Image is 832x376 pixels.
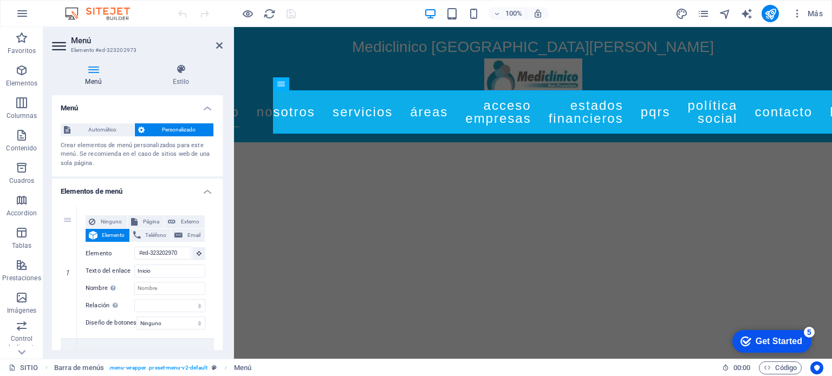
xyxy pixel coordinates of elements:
button: 100% [489,7,527,20]
span: Externo [179,215,201,228]
button: Ninguno [86,347,127,360]
p: Imágenes [7,306,36,315]
button: Página [128,347,165,360]
div: Crear elementos de menú personalizados para este menú. Se recomienda en el caso de sitios web de ... [61,141,214,168]
span: Página [141,347,161,360]
i: Diseño (Ctrl+Alt+Y) [675,8,688,20]
button: Elemento [86,229,129,242]
button: Automático [61,123,134,136]
span: : [741,364,743,372]
h4: Menú [52,64,139,87]
i: Publicar [764,8,777,20]
p: Accordion [6,209,37,217]
button: navigator [718,7,731,20]
button: Externo [165,347,205,360]
p: Tablas [12,241,32,250]
span: Ninguno [99,215,124,228]
div: Get Started [32,12,79,22]
h3: Elemento #ed-323202973 [71,45,201,55]
button: text_generator [740,7,753,20]
label: Elemento [86,247,134,260]
p: Columnas [6,111,37,120]
h2: Menú [71,36,223,45]
span: Externo [179,347,201,360]
button: pages [697,7,710,20]
a: Haz clic para cancelar la selección y doble clic para abrir páginas [9,361,38,374]
span: . menu-wrapper .preset-menu-v2-default [108,361,207,374]
label: Relación [86,299,134,312]
span: Teléfono [144,229,168,242]
span: Más [792,8,823,19]
span: Ninguno [99,347,124,360]
label: Diseño de botones [86,316,136,329]
p: Prestaciones [2,274,41,282]
img: Editor Logo [62,7,144,20]
button: Página [128,215,165,228]
h4: Elementos de menú [52,179,223,198]
span: Mediclinico [GEOGRAPHIC_DATA][PERSON_NAME] [118,11,480,28]
span: Haz clic para seleccionar y doble clic para editar [54,361,104,374]
i: Al redimensionar, ajustar el nivel de zoom automáticamente para ajustarse al dispositivo elegido. [533,9,543,18]
span: Código [764,361,797,374]
button: Haz clic para salir del modo de previsualización y seguir editando [241,7,254,20]
p: Cuadros [9,176,35,185]
i: Páginas (Ctrl+Alt+S) [697,8,710,20]
label: Texto del enlace [86,265,134,278]
button: design [675,7,688,20]
button: Código [759,361,802,374]
div: 5 [80,2,91,13]
div: Get Started 5 items remaining, 0% complete [9,5,88,28]
i: Este elemento es un preajuste personalizable [212,365,217,371]
button: Personalizado [135,123,214,136]
input: Ningún elemento seleccionado [134,247,191,260]
p: Favoritos [8,47,36,55]
button: Ninguno [86,215,127,228]
input: Nombre [134,282,205,295]
p: Elementos [6,79,37,88]
span: Elemento [101,229,126,242]
i: Navegador [719,8,731,20]
button: publish [762,5,779,22]
label: Nombre [86,282,134,295]
span: Email [186,229,201,242]
h4: Estilo [139,64,223,87]
button: reload [263,7,276,20]
h6: 100% [505,7,522,20]
input: Texto del enlace... [134,265,205,278]
h6: Tiempo de la sesión [722,361,751,374]
button: Externo [165,215,205,228]
nav: breadcrumb [54,361,251,374]
span: Haz clic para seleccionar y doble clic para editar [234,361,251,374]
span: Personalizado [148,123,211,136]
p: Contenido [6,144,37,153]
h4: Menú [52,95,223,115]
button: Usercentrics [810,361,823,374]
button: Teléfono [130,229,171,242]
button: Email [171,229,205,242]
button: Más [788,5,827,22]
span: Automático [74,123,131,136]
i: AI Writer [740,8,753,20]
em: 1 [60,268,75,277]
span: Página [141,215,161,228]
span: 00 00 [733,361,750,374]
i: Volver a cargar página [263,8,276,20]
